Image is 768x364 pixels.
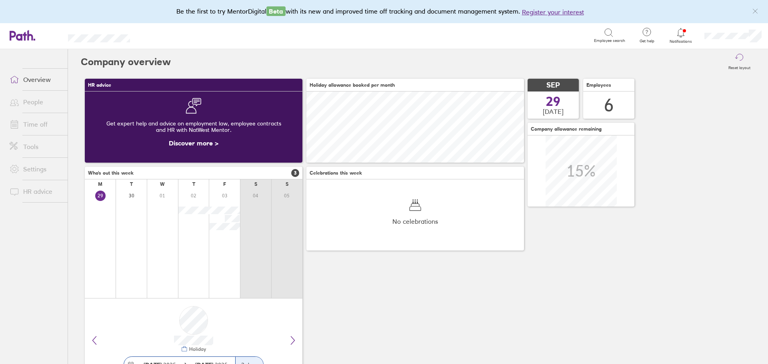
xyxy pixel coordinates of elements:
a: Notifications [668,27,694,44]
span: Employees [586,82,611,88]
button: Reset layout [724,49,755,75]
div: T [130,181,133,187]
a: People [3,94,68,110]
span: Notifications [668,39,694,44]
a: Settings [3,161,68,177]
div: S [254,181,257,187]
span: 29 [546,95,560,108]
div: Be the first to try MentorDigital with its new and improved time off tracking and document manage... [176,6,592,17]
span: Who's out this week [88,170,134,176]
a: Time off [3,116,68,132]
div: W [160,181,165,187]
div: F [223,181,226,187]
div: M [98,181,102,187]
a: Discover more > [169,139,218,147]
a: Overview [3,72,68,88]
span: HR advice [88,82,111,88]
span: Employee search [594,38,625,43]
span: Beta [266,6,286,16]
a: HR advice [3,183,68,199]
div: Get expert help and advice on employment law, employee contracts and HR with NatWest Mentor. [91,114,296,139]
span: Get help [634,39,660,44]
div: S [286,181,288,187]
div: 6 [604,95,614,115]
span: [DATE] [543,108,564,115]
h2: Company overview [81,49,171,75]
span: SEP [546,81,560,90]
div: Search [152,32,172,39]
span: Company allowance remaining [531,126,602,132]
label: Reset layout [724,63,755,70]
div: T [192,181,195,187]
span: Celebrations this week [310,170,362,176]
div: Holiday [188,346,206,352]
span: Holiday allowance booked per month [310,82,395,88]
span: No celebrations [392,218,438,225]
button: Register your interest [522,7,584,17]
a: Tools [3,139,68,155]
span: 3 [291,169,299,177]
